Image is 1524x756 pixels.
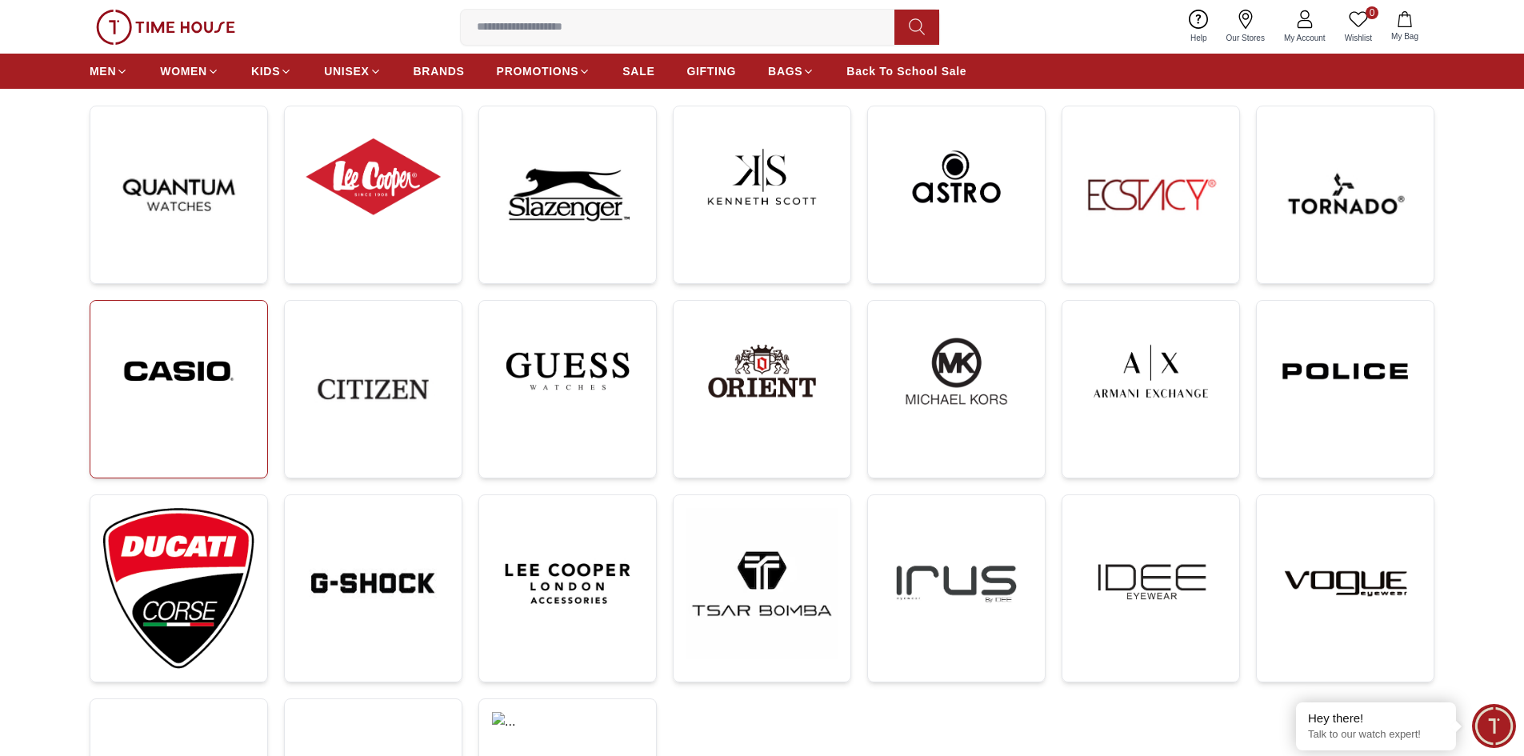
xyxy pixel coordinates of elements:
[160,57,219,86] a: WOMEN
[846,63,966,79] span: Back To School Sale
[881,119,1032,234] img: ...
[1382,8,1428,46] button: My Bag
[1338,32,1378,44] span: Wishlist
[686,314,838,429] img: ...
[1270,314,1421,429] img: ...
[768,57,814,86] a: BAGS
[497,63,579,79] span: PROMOTIONS
[622,57,654,86] a: SALE
[298,508,449,659] img: ...
[96,10,235,45] img: ...
[492,314,643,429] img: ...
[846,57,966,86] a: Back To School Sale
[492,119,643,270] img: ...
[103,314,254,429] img: ...
[881,314,1032,429] img: ...
[1075,119,1226,270] img: ...
[414,57,465,86] a: BRANDS
[686,57,736,86] a: GIFTING
[414,63,465,79] span: BRANDS
[1366,6,1378,19] span: 0
[1308,728,1444,742] p: Talk to our watch expert!
[1075,314,1226,429] img: ...
[686,119,838,234] img: ...
[251,57,292,86] a: KIDS
[1335,6,1382,47] a: 0Wishlist
[1385,30,1425,42] span: My Bag
[298,314,449,465] img: ...
[768,63,802,79] span: BAGS
[90,63,116,79] span: MEN
[103,119,254,270] img: ...
[1184,32,1214,44] span: Help
[160,63,207,79] span: WOMEN
[686,63,736,79] span: GIFTING
[1075,508,1226,659] img: ...
[1220,32,1271,44] span: Our Stores
[324,57,381,86] a: UNISEX
[1270,508,1421,659] img: ...
[1217,6,1274,47] a: Our Stores
[686,508,838,659] img: ...
[497,57,591,86] a: PROMOTIONS
[1181,6,1217,47] a: Help
[1472,704,1516,748] div: Chat Widget
[90,57,128,86] a: MEN
[881,508,1032,659] img: ...
[251,63,280,79] span: KIDS
[324,63,369,79] span: UNISEX
[298,119,449,234] img: ...
[492,508,643,659] img: ...
[1270,119,1421,270] img: ...
[103,508,254,669] img: ...
[1308,710,1444,726] div: Hey there!
[622,63,654,79] span: SALE
[1278,32,1332,44] span: My Account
